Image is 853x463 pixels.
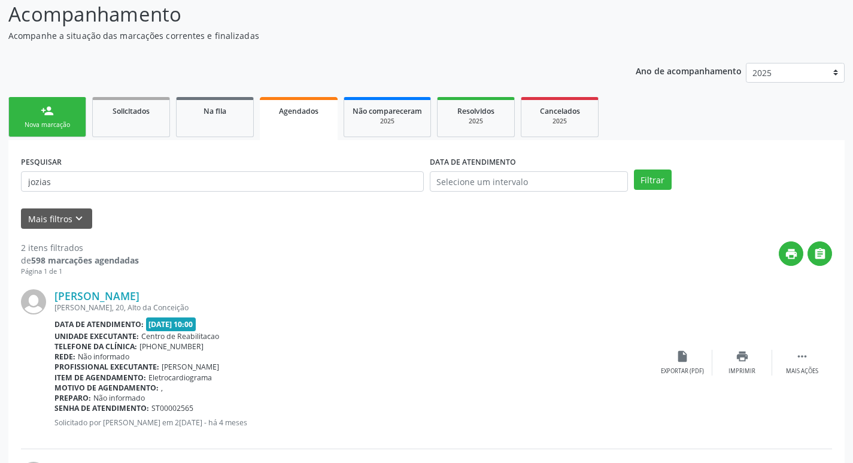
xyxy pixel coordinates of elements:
[139,341,204,352] span: [PHONE_NUMBER]
[21,267,139,277] div: Página 1 de 1
[151,403,193,413] span: ST00002565
[54,383,159,393] b: Motivo de agendamento:
[54,319,144,329] b: Data de atendimento:
[54,393,91,403] b: Preparo:
[54,302,652,313] div: [PERSON_NAME], 20, Alto da Conceição
[813,247,827,261] i: 
[634,170,672,190] button: Filtrar
[54,341,137,352] b: Telefone da clínica:
[54,362,159,372] b: Profissional executante:
[796,350,809,363] i: 
[54,417,652,428] p: Solicitado por [PERSON_NAME] em 2[DATE] - há 4 meses
[785,247,798,261] i: print
[8,29,594,42] p: Acompanhe a situação das marcações correntes e finalizadas
[661,367,704,376] div: Exportar (PDF)
[430,171,628,192] input: Selecione um intervalo
[21,241,139,254] div: 2 itens filtrados
[148,373,212,383] span: Eletrocardiograma
[21,289,46,314] img: img
[21,208,92,229] button: Mais filtroskeyboard_arrow_down
[530,117,590,126] div: 2025
[78,352,129,362] span: Não informado
[540,106,580,116] span: Cancelados
[279,106,318,116] span: Agendados
[54,331,139,341] b: Unidade executante:
[430,153,516,171] label: DATA DE ATENDIMENTO
[779,241,803,266] button: print
[446,117,506,126] div: 2025
[54,352,75,362] b: Rede:
[72,212,86,225] i: keyboard_arrow_down
[808,241,832,266] button: 
[161,383,163,393] span: ,
[54,403,149,413] b: Senha de atendimento:
[41,104,54,117] div: person_add
[141,331,219,341] span: Centro de Reabilitacao
[162,362,219,372] span: [PERSON_NAME]
[728,367,755,376] div: Imprimir
[54,373,146,383] b: Item de agendamento:
[113,106,150,116] span: Solicitados
[204,106,226,116] span: Na fila
[636,63,742,78] p: Ano de acompanhamento
[786,367,818,376] div: Mais ações
[54,289,139,302] a: [PERSON_NAME]
[21,171,424,192] input: Nome, CNS
[21,254,139,267] div: de
[146,317,196,331] span: [DATE] 10:00
[736,350,749,363] i: print
[21,153,62,171] label: PESQUISAR
[676,350,689,363] i: insert_drive_file
[457,106,494,116] span: Resolvidos
[31,255,139,266] strong: 598 marcações agendadas
[93,393,145,403] span: Não informado
[353,117,422,126] div: 2025
[353,106,422,116] span: Não compareceram
[17,120,77,129] div: Nova marcação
